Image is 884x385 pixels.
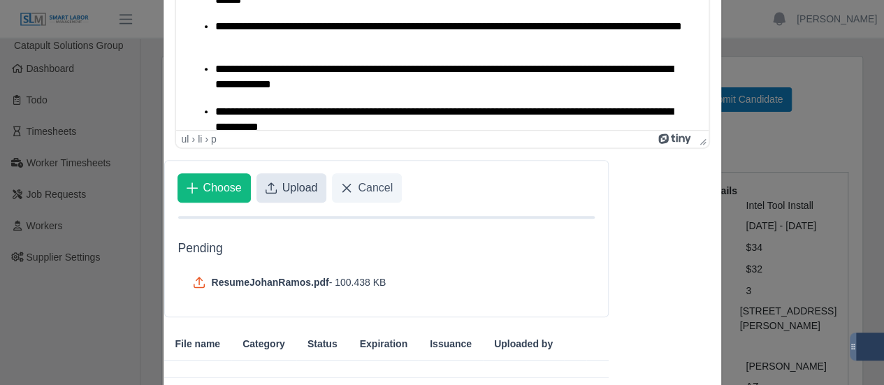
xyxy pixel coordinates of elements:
div: › [205,133,208,145]
body: Rich Text Area. Press ALT-0 for help. [11,11,521,197]
h5: Pending [178,241,595,256]
button: Choose [177,173,251,203]
div: ul [182,133,189,145]
span: Upload [282,180,318,196]
button: Upload [256,173,327,203]
button: Cancel [332,173,402,203]
span: - 100.438 KB [329,275,386,289]
span: File name [175,337,221,351]
span: ResumeJohanRamos.pdf [212,275,329,289]
div: p [211,133,217,145]
span: Choose [203,180,242,196]
span: Status [307,337,338,351]
a: Powered by Tiny [658,133,693,145]
div: Press the Up and Down arrow keys to resize the editor. [694,131,709,147]
div: li [198,133,202,145]
span: Issuance [430,337,472,351]
span: Category [242,337,285,351]
div: › [191,133,195,145]
span: Expiration [360,337,407,351]
span: Cancel [358,180,393,196]
span: Uploaded by [494,337,553,351]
